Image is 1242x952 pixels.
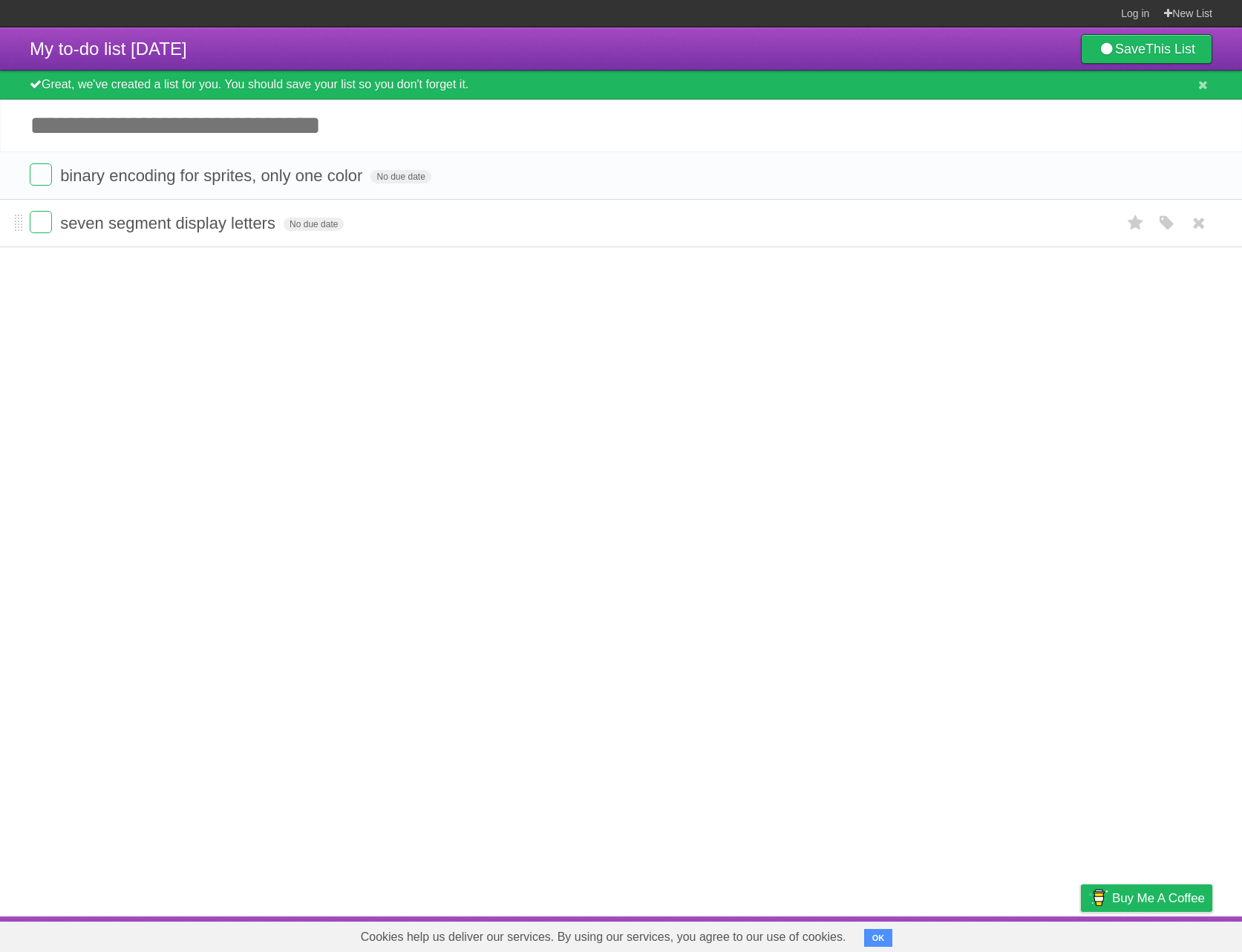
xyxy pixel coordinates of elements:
[1011,920,1044,948] a: Terms
[346,922,861,952] span: Cookies help us deliver our services. By using our services, you agree to our use of cookies.
[1081,884,1212,912] a: Buy me a coffee
[1145,42,1195,56] b: This List
[60,214,279,232] span: seven segment display letters
[30,39,187,59] span: My to-do list [DATE]
[60,166,366,185] span: binary encoding for sprites, only one color
[864,929,893,947] button: OK
[1119,920,1212,948] a: Suggest a feature
[370,170,431,183] span: No due date
[1122,211,1150,235] label: Star task
[883,920,915,948] a: About
[30,163,52,186] label: Done
[1112,885,1205,911] span: Buy me a coffee
[284,218,344,231] span: No due date
[932,920,993,948] a: Developers
[30,211,52,233] label: Done
[1088,885,1108,910] img: Buy me a coffee
[1062,920,1100,948] a: Privacy
[1081,34,1212,64] a: SaveThis List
